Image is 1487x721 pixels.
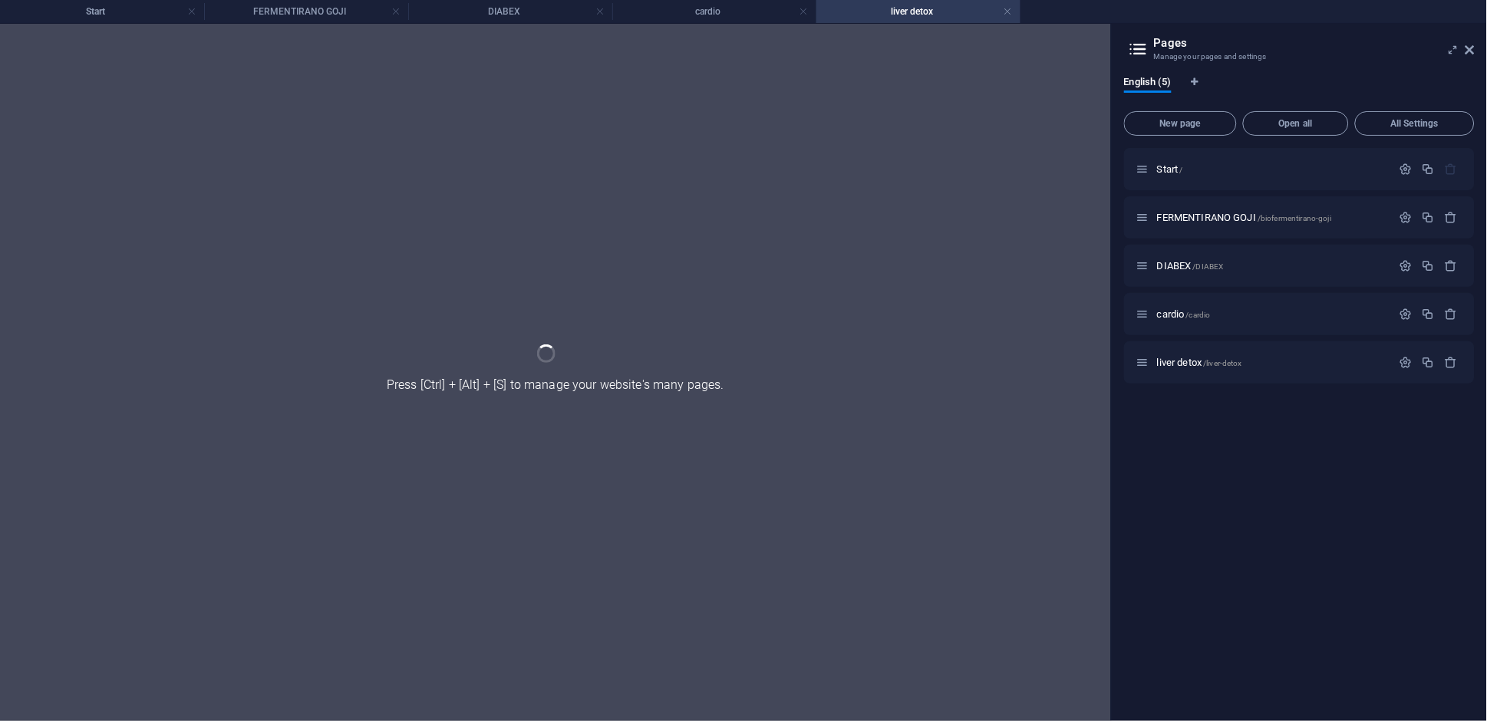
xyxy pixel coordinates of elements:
[1193,262,1224,271] span: /DIABEX
[1422,259,1435,272] div: Duplicate
[1157,308,1211,320] span: Click to open page
[1445,259,1458,272] div: Remove
[1422,356,1435,369] div: Duplicate
[1152,309,1392,319] div: cardio/cardio
[1400,211,1413,224] div: Settings
[1152,212,1392,222] div: FERMENTIRANO GOJI/biofermentirano-goji
[1445,356,1458,369] div: Remove
[1157,357,1242,368] span: Click to open page
[1445,163,1458,176] div: The startpage cannot be deleted
[1124,111,1237,136] button: New page
[1422,211,1435,224] div: Duplicate
[1152,357,1392,367] div: liver detox/liver-detox
[1243,111,1349,136] button: Open all
[204,3,408,20] h4: FERMENTIRANO GOJI
[1180,166,1183,174] span: /
[408,3,612,20] h4: DIABEX
[1131,119,1230,128] span: New page
[1152,261,1392,271] div: DIABEX/DIABEX
[1124,73,1172,94] span: English (5)
[1400,259,1413,272] div: Settings
[1362,119,1468,128] span: All Settings
[1157,260,1224,272] span: Click to open page
[1154,50,1444,64] h3: Manage your pages and settings
[1157,212,1331,223] span: FERMENTIRANO GOJI
[1445,211,1458,224] div: Remove
[1157,163,1183,175] span: Start
[1445,308,1458,321] div: Remove
[1154,36,1475,50] h2: Pages
[1400,308,1413,321] div: Settings
[1355,111,1475,136] button: All Settings
[1204,359,1243,367] span: /liver-detox
[1400,356,1413,369] div: Settings
[1124,76,1475,105] div: Language Tabs
[1250,119,1342,128] span: Open all
[612,3,816,20] h4: cardio
[816,3,1020,20] h4: liver detox
[1186,311,1211,319] span: /cardio
[1152,164,1392,174] div: Start/
[1258,214,1332,222] span: /biofermentirano-goji
[1422,163,1435,176] div: Duplicate
[1400,163,1413,176] div: Settings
